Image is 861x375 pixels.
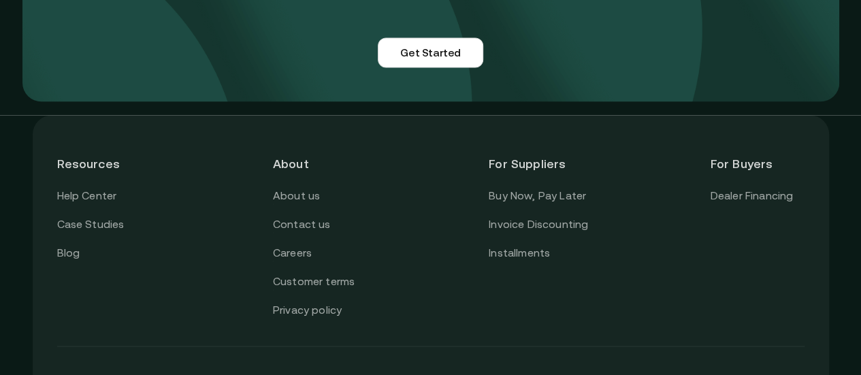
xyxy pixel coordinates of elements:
a: Dealer Financing [710,186,793,204]
header: For Suppliers [489,140,588,186]
header: Resources [57,140,151,186]
a: Customer terms [273,272,355,290]
a: Invoice Discounting [489,215,588,233]
header: For Buyers [710,140,804,186]
a: Installments [489,244,550,261]
a: Careers [273,244,312,261]
a: Contact us [273,215,331,233]
a: Help Center [57,186,117,204]
header: About [273,140,367,186]
a: Buy Now, Pay Later [489,186,586,204]
a: Case Studies [57,215,125,233]
a: Privacy policy [273,301,342,319]
a: Blog [57,244,80,261]
a: About us [273,186,320,204]
a: Get Started [378,37,483,67]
